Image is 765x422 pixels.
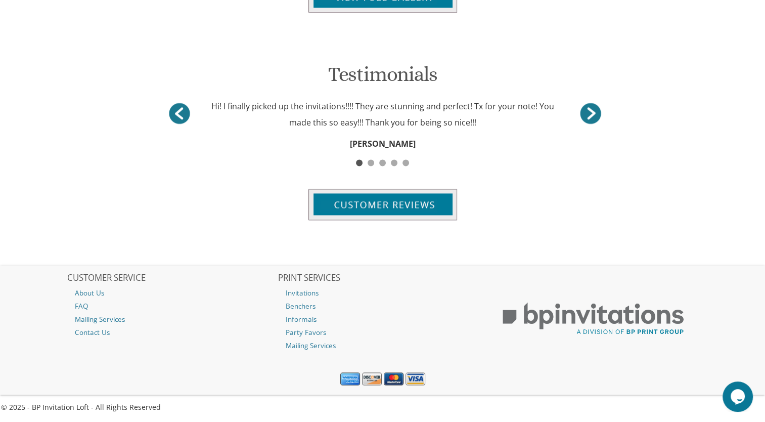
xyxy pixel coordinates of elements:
[67,273,277,283] h2: CUSTOMER SERVICE
[278,286,487,300] a: Invitations
[162,63,603,93] h1: Testimonials
[379,159,386,166] span: 3
[278,339,487,352] a: Mailing Services
[400,152,412,161] a: 5
[67,286,277,300] a: About Us
[362,372,382,386] img: Discover
[377,152,388,161] a: 3
[206,98,559,131] div: Hi! I finally picked up the invitations!!!! They are stunning and perfect! Tx for your note! You ...
[67,300,277,313] a: FAQ
[488,293,698,344] img: BP Print Group
[167,101,192,126] a: >
[340,372,360,386] img: American Express
[406,372,425,386] img: Visa
[278,300,487,313] a: Benchers
[67,326,277,339] a: Contact Us
[391,159,397,166] span: 4
[278,273,487,283] h2: PRINT SERVICES
[162,136,603,152] div: [PERSON_NAME]
[384,372,403,386] img: MasterCard
[402,159,409,166] span: 5
[308,189,457,220] img: customer-reviews-btn.jpg
[356,159,363,166] span: 1
[278,326,487,339] a: Party Favors
[67,313,277,326] a: Mailing Services
[368,159,374,166] span: 2
[723,382,755,412] iframe: chat widget
[365,152,377,161] a: 2
[278,313,487,326] a: Informals
[353,152,365,161] a: 1
[578,101,603,126] a: <
[388,152,400,161] a: 4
